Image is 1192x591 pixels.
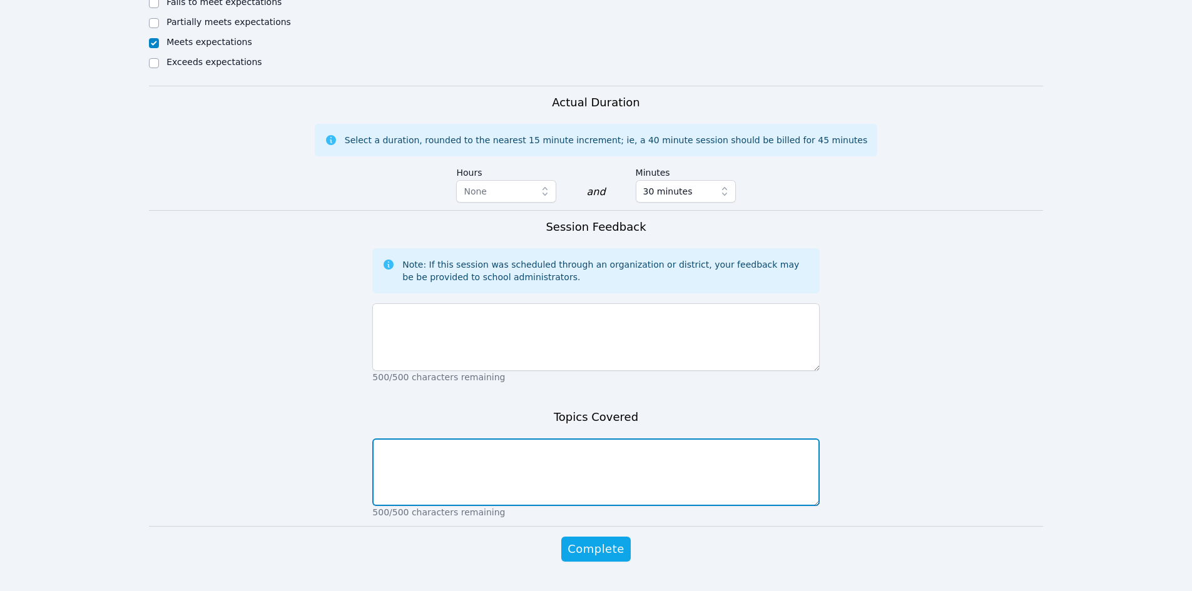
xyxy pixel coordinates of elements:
[166,57,262,67] label: Exceeds expectations
[345,134,867,146] div: Select a duration, rounded to the nearest 15 minute increment; ie, a 40 minute session should be ...
[456,161,556,180] label: Hours
[636,180,736,203] button: 30 minutes
[546,218,646,236] h3: Session Feedback
[166,17,291,27] label: Partially meets expectations
[166,37,252,47] label: Meets expectations
[464,186,487,196] span: None
[372,371,819,383] p: 500/500 characters remaining
[552,94,639,111] h3: Actual Duration
[561,537,630,562] button: Complete
[643,184,693,199] span: 30 minutes
[568,540,624,558] span: Complete
[402,258,809,283] div: Note: If this session was scheduled through an organization or district, your feedback may be be ...
[586,184,605,200] div: and
[456,180,556,203] button: None
[554,408,638,426] h3: Topics Covered
[372,506,819,518] p: 500/500 characters remaining
[636,161,736,180] label: Minutes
